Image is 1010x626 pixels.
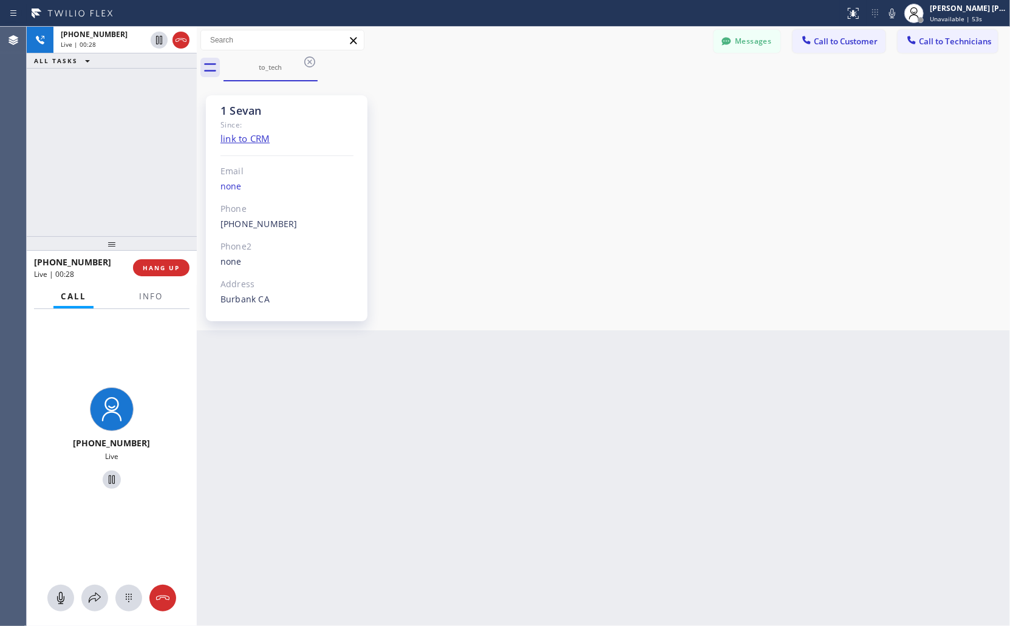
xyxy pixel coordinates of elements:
[61,291,86,302] span: Call
[34,56,78,65] span: ALL TASKS
[61,29,128,39] span: [PHONE_NUMBER]
[133,259,189,276] button: HANG UP
[930,15,982,23] span: Unavailable | 53s
[220,165,353,179] div: Email
[220,118,353,132] div: Since:
[139,291,163,302] span: Info
[220,293,353,307] div: Burbank CA
[105,451,118,461] span: Live
[149,585,176,611] button: Hang up
[220,255,353,269] div: none
[151,32,168,49] button: Hold Customer
[27,53,102,68] button: ALL TASKS
[220,202,353,216] div: Phone
[53,285,94,308] button: Call
[884,5,901,22] button: Mute
[220,218,298,230] a: [PHONE_NUMBER]
[793,30,885,53] button: Call to Customer
[143,264,180,272] span: HANG UP
[220,104,353,118] div: 1 Sevan
[172,32,189,49] button: Hang up
[898,30,998,53] button: Call to Technicians
[81,585,108,611] button: Open directory
[34,269,74,279] span: Live | 00:28
[930,3,1006,13] div: [PERSON_NAME] [PERSON_NAME]
[47,585,74,611] button: Mute
[34,256,111,268] span: [PHONE_NUMBER]
[132,285,170,308] button: Info
[73,437,151,449] span: [PHONE_NUMBER]
[814,36,878,47] span: Call to Customer
[103,471,121,489] button: Hold Customer
[220,240,353,254] div: Phone2
[115,585,142,611] button: Open dialpad
[61,40,96,49] span: Live | 00:28
[919,36,991,47] span: Call to Technicians
[220,277,353,291] div: Address
[220,132,270,145] a: link to CRM
[220,180,353,194] div: none
[225,63,316,72] div: to_tech
[201,30,364,50] input: Search
[714,30,780,53] button: Messages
